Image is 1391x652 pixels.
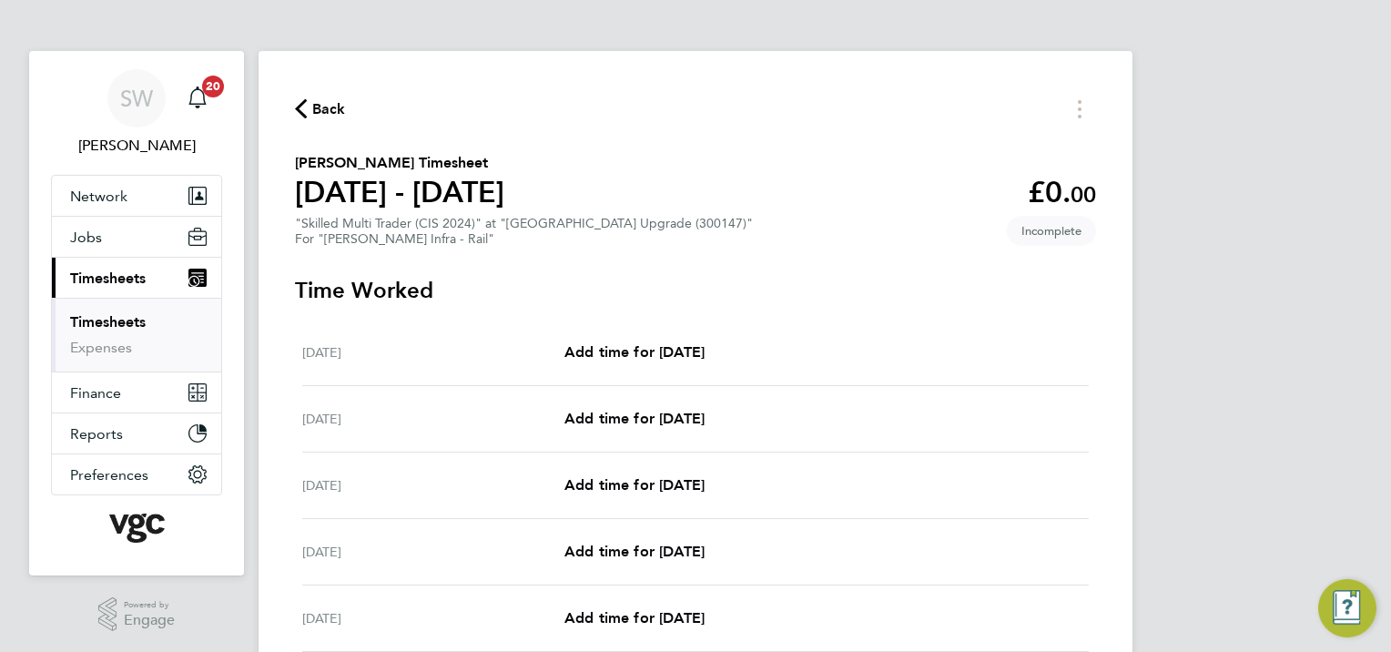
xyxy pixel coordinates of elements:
[1007,216,1096,246] span: This timesheet is Incomplete.
[564,607,705,629] a: Add time for [DATE]
[564,609,705,627] span: Add time for [DATE]
[98,597,176,632] a: Powered byEngage
[52,176,221,216] button: Network
[564,476,705,494] span: Add time for [DATE]
[302,341,564,363] div: [DATE]
[1028,175,1096,209] app-decimal: £0.
[1063,95,1096,123] button: Timesheets Menu
[70,425,123,443] span: Reports
[70,384,121,402] span: Finance
[52,258,221,298] button: Timesheets
[120,87,153,110] span: SW
[51,514,222,543] a: Go to home page
[302,408,564,430] div: [DATE]
[302,474,564,496] div: [DATE]
[564,541,705,563] a: Add time for [DATE]
[109,514,165,543] img: vgcgroup-logo-retina.png
[70,313,146,331] a: Timesheets
[564,543,705,560] span: Add time for [DATE]
[564,341,705,363] a: Add time for [DATE]
[124,597,175,613] span: Powered by
[52,217,221,257] button: Jobs
[51,69,222,157] a: SW[PERSON_NAME]
[295,216,753,247] div: "Skilled Multi Trader (CIS 2024)" at "[GEOGRAPHIC_DATA] Upgrade (300147)"
[302,541,564,563] div: [DATE]
[295,97,346,120] button: Back
[295,152,504,174] h2: [PERSON_NAME] Timesheet
[70,270,146,287] span: Timesheets
[302,607,564,629] div: [DATE]
[1318,579,1376,637] button: Engage Resource Center
[70,229,102,246] span: Jobs
[52,413,221,453] button: Reports
[312,98,346,120] span: Back
[29,51,244,576] nav: Main navigation
[1071,181,1096,208] span: 00
[70,339,132,356] a: Expenses
[179,69,216,127] a: 20
[295,231,753,247] div: For "[PERSON_NAME] Infra - Rail"
[564,408,705,430] a: Add time for [DATE]
[52,454,221,494] button: Preferences
[52,298,221,372] div: Timesheets
[124,613,175,628] span: Engage
[564,474,705,496] a: Add time for [DATE]
[70,466,148,484] span: Preferences
[202,76,224,97] span: 20
[564,343,705,361] span: Add time for [DATE]
[295,276,1096,305] h3: Time Worked
[564,410,705,427] span: Add time for [DATE]
[52,372,221,413] button: Finance
[70,188,127,205] span: Network
[51,135,222,157] span: Simon Woodcock
[295,174,504,210] h1: [DATE] - [DATE]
